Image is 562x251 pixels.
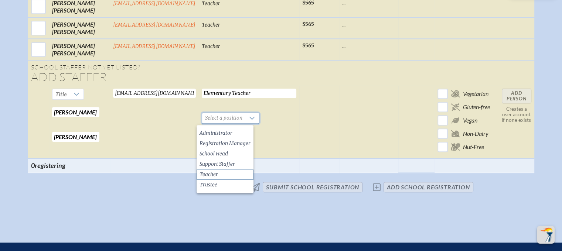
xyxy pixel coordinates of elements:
a: [EMAIL_ADDRESS][DOMAIN_NAME] [113,43,196,49]
input: Job Title for Nametag (40 chars max) [202,89,296,98]
li: School Head [197,149,253,159]
span: Select a position [202,113,245,123]
td: [PERSON_NAME] [PERSON_NAME] [49,39,110,60]
span: Teacher [202,22,220,28]
span: Teacher [202,0,220,7]
li: Administrator [197,128,253,138]
td: [PERSON_NAME] [PERSON_NAME] [49,17,110,39]
p: ... [342,21,395,28]
p: Creates a user account if none exists [502,106,531,123]
input: Email [113,89,196,98]
span: Nut-Free [463,143,484,151]
span: $565 [302,21,314,27]
p: ... [342,42,395,49]
ul: Option List [197,125,253,193]
li: Trustee [197,180,253,190]
li: Teacher [197,169,253,180]
span: Vegan [463,117,477,124]
li: Support Staffer [197,159,253,169]
img: To the top [538,227,553,242]
th: 0 [28,158,110,172]
span: Gluten-free [463,103,490,111]
span: Administrator [200,130,232,137]
input: Last Name [52,132,99,142]
input: First Name [52,107,99,117]
span: registering [35,161,65,169]
span: Title [55,90,67,97]
span: Trustee [200,181,217,189]
span: Vegetarian [463,90,488,97]
span: School Head [200,150,228,158]
button: Scroll Top [537,226,555,244]
span: Support Staffer [200,161,235,168]
span: $565 [302,42,314,49]
span: Teacher [200,171,218,178]
li: Registration Manager [197,138,253,149]
a: [EMAIL_ADDRESS][DOMAIN_NAME] [113,0,196,7]
span: Title [52,89,70,99]
span: Registration Manager [200,140,251,147]
span: Teacher [202,43,220,49]
a: [EMAIL_ADDRESS][DOMAIN_NAME] [113,22,196,28]
span: Non-Dairy [463,130,488,137]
